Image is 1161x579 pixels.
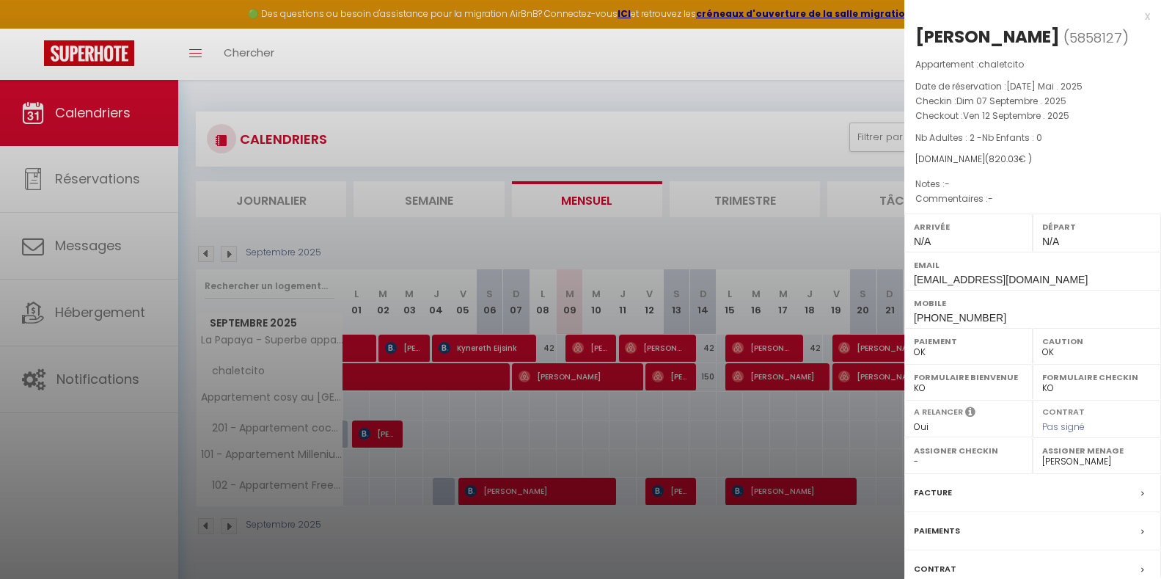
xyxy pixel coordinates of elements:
[978,58,1024,70] span: chaletcito
[988,192,993,205] span: -
[915,131,1042,144] span: Nb Adultes : 2 -
[914,296,1151,310] label: Mobile
[904,7,1150,25] div: x
[1063,27,1129,48] span: ( )
[1006,80,1083,92] span: [DATE] Mai . 2025
[915,153,1150,167] div: [DOMAIN_NAME]
[914,370,1023,385] label: Formulaire Bienvenue
[12,6,56,50] button: Ouvrir le widget de chat LiveChat
[914,258,1151,272] label: Email
[915,57,1150,72] p: Appartement :
[1042,219,1151,234] label: Départ
[915,177,1150,192] p: Notes :
[1042,236,1059,247] span: N/A
[915,94,1150,109] p: Checkin :
[915,109,1150,123] p: Checkout :
[914,236,931,247] span: N/A
[1069,29,1122,47] span: 5858127
[914,523,960,539] label: Paiements
[915,25,1060,48] div: [PERSON_NAME]
[945,178,950,190] span: -
[1042,334,1151,349] label: Caution
[982,131,1042,144] span: Nb Enfants : 0
[956,95,1066,107] span: Dim 07 Septembre . 2025
[985,153,1032,165] span: ( € )
[914,561,956,577] label: Contrat
[914,485,952,500] label: Facture
[1042,443,1151,458] label: Assigner Menage
[914,334,1023,349] label: Paiement
[914,274,1088,285] span: [EMAIL_ADDRESS][DOMAIN_NAME]
[963,109,1069,122] span: Ven 12 Septembre . 2025
[914,406,963,418] label: A relancer
[914,312,1006,324] span: [PHONE_NUMBER]
[914,219,1023,234] label: Arrivée
[965,406,975,422] i: Sélectionner OUI si vous souhaiter envoyer les séquences de messages post-checkout
[915,192,1150,206] p: Commentaires :
[1042,420,1085,433] span: Pas signé
[1042,370,1151,385] label: Formulaire Checkin
[914,443,1023,458] label: Assigner Checkin
[915,79,1150,94] p: Date de réservation :
[989,153,1019,165] span: 820.03
[1042,406,1085,415] label: Contrat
